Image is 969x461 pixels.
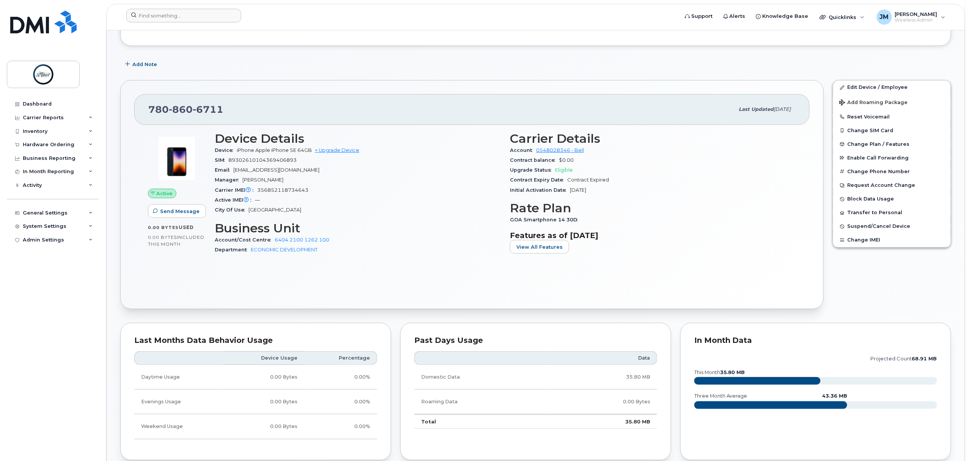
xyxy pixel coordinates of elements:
span: Active IMEI [215,197,255,203]
span: [EMAIL_ADDRESS][DOMAIN_NAME] [233,167,319,173]
span: included this month [148,234,204,247]
a: Support [680,9,718,24]
span: [GEOGRAPHIC_DATA] [249,207,301,213]
button: Change SIM Card [833,124,951,137]
a: + Upgrade Device [315,147,359,153]
td: Weekend Usage [134,414,223,439]
span: [DATE] [570,187,586,193]
td: Roaming Data [414,390,551,414]
button: Block Data Usage [833,192,951,206]
a: 0548028346 - Bell [536,147,584,153]
span: SIM [215,157,228,163]
span: Alerts [730,13,746,20]
div: Last Months Data Behavior Usage [134,337,377,344]
span: 780 [148,104,223,115]
span: City Of Use [215,207,249,213]
div: Quicklinks [815,9,870,25]
div: Jayden Melnychuk [871,9,951,25]
img: image20231002-3703462-10zne2t.jpeg [154,136,200,181]
td: Daytime Usage [134,365,223,390]
span: Send Message [160,208,200,215]
h3: Features as of [DATE] [510,231,796,240]
h3: Business Unit [215,221,501,235]
span: 0.00 Bytes [148,235,177,240]
button: Request Account Change [833,178,951,192]
span: Support [691,13,713,20]
td: 0.00 Bytes [223,390,304,414]
button: Change Phone Number [833,165,951,178]
button: Transfer to Personal [833,206,951,219]
button: Reset Voicemail [833,110,951,124]
td: 0.00% [304,414,377,439]
text: projected count [871,356,937,362]
td: 0.00 Bytes [223,365,304,390]
span: Suspend/Cancel Device [848,224,911,229]
span: Change Plan / Features [848,141,910,147]
button: Send Message [148,204,206,218]
td: Domestic Data [414,365,551,390]
a: Knowledge Base [751,9,814,24]
td: Evenings Usage [134,390,223,414]
span: 860 [169,104,193,115]
span: 356852118734643 [257,187,308,193]
button: Change Plan / Features [833,137,951,151]
span: [PERSON_NAME] [242,177,283,183]
span: Contract Expiry Date [510,177,567,183]
a: 6404 2100 1262 100 [275,237,329,243]
td: 0.00 Bytes [223,414,304,439]
td: 0.00 Bytes [551,390,657,414]
span: Knowledge Base [763,13,809,20]
span: Last updated [739,106,774,112]
td: 35.80 MB [551,365,657,390]
text: three month average [694,393,747,399]
span: Manager [215,177,242,183]
tspan: 35.80 MB [720,369,745,375]
button: View All Features [510,240,569,254]
span: Add Note [132,61,157,68]
span: Department [215,247,251,253]
span: 89302610104369406893 [228,157,297,163]
a: Alerts [718,9,751,24]
span: JM [880,13,889,22]
button: Change IMEI [833,233,951,247]
span: Upgrade Status [510,167,555,173]
span: Account/Cost Centre [215,237,275,243]
span: 0.00 Bytes [148,225,179,230]
span: [PERSON_NAME] [895,11,938,17]
h3: Rate Plan [510,201,796,215]
span: Quicklinks [829,14,857,20]
span: GOA Smartphone 14 30D [510,217,581,223]
span: Carrier IMEI [215,187,257,193]
tspan: 68.91 MB [912,356,937,362]
th: Data [551,351,657,365]
th: Device Usage [223,351,304,365]
span: [DATE] [774,106,791,112]
span: Enable Call Forwarding [848,155,909,161]
span: — [255,197,260,203]
span: $0.00 [559,157,574,163]
td: 35.80 MB [551,414,657,429]
span: Wireless Admin [895,17,938,23]
span: Contract balance [510,157,559,163]
span: Email [215,167,233,173]
button: Enable Call Forwarding [833,151,951,165]
span: Contract Expired [567,177,609,183]
span: Eligible [555,167,573,173]
div: Past Days Usage [414,337,657,344]
text: 43.36 MB [822,393,847,399]
tr: Friday from 6:00pm to Monday 8:00am [134,414,377,439]
span: used [179,224,194,230]
button: Suspend/Cancel Device [833,219,951,233]
button: Add Roaming Package [833,94,951,110]
a: ECONOMIC DEVELOPMENT [251,247,318,253]
a: Edit Device / Employee [833,81,951,94]
input: Find something... [126,9,241,22]
text: this month [694,369,745,375]
span: View All Features [516,243,563,251]
th: Percentage [304,351,377,365]
h3: Device Details [215,132,501,145]
span: Active [157,190,173,197]
span: Account [510,147,536,153]
span: Add Roaming Package [839,99,908,107]
span: 6711 [193,104,223,115]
